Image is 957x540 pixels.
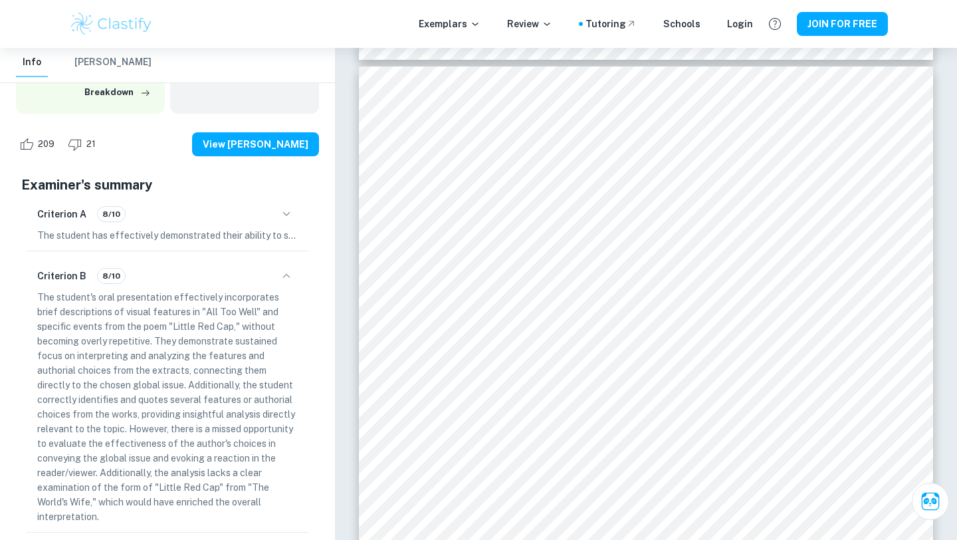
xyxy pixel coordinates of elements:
div: Like [16,134,62,155]
button: JOIN FOR FREE [797,12,888,36]
button: View [PERSON_NAME] [192,132,319,156]
a: Tutoring [585,17,637,31]
span: 21 [79,138,103,151]
span: 209 [31,138,62,151]
img: Clastify logo [69,11,154,37]
a: Schools [663,17,700,31]
p: Exemplars [419,17,480,31]
h6: Criterion A [37,207,86,221]
span: 8/10 [98,270,125,282]
h5: Examiner's summary [21,175,314,195]
p: Review [507,17,552,31]
button: [PERSON_NAME] [74,48,152,77]
p: The student has effectively demonstrated their ability to select extracts or works that include r... [37,228,298,243]
button: Help and Feedback [764,13,786,35]
a: Login [727,17,753,31]
h6: Criterion B [37,269,86,283]
p: The student's oral presentation effectively incorporates brief descriptions of visual features in... [37,290,298,524]
span: 8/10 [98,208,125,220]
div: Dislike [64,134,103,155]
button: Ask Clai [912,483,949,520]
button: Breakdown [81,82,154,102]
button: Info [16,48,48,77]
